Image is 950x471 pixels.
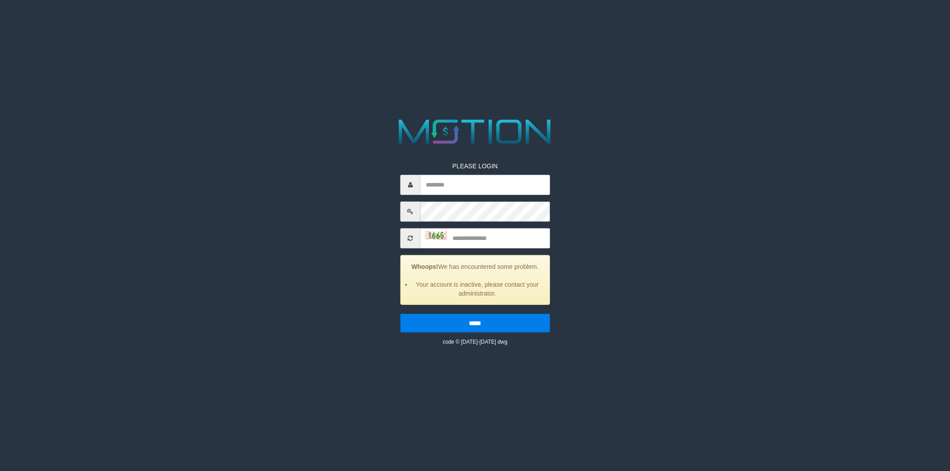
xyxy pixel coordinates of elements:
[412,280,543,297] li: Your account is inactive, please contact your administrator.
[400,255,550,305] div: We has encountered some problem.
[425,231,447,240] img: captcha
[392,115,558,148] img: MOTION_logo.png
[412,263,438,270] strong: Whoops!
[443,338,507,345] small: code © [DATE]-[DATE] dwg
[400,161,550,170] p: PLEASE LOGIN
